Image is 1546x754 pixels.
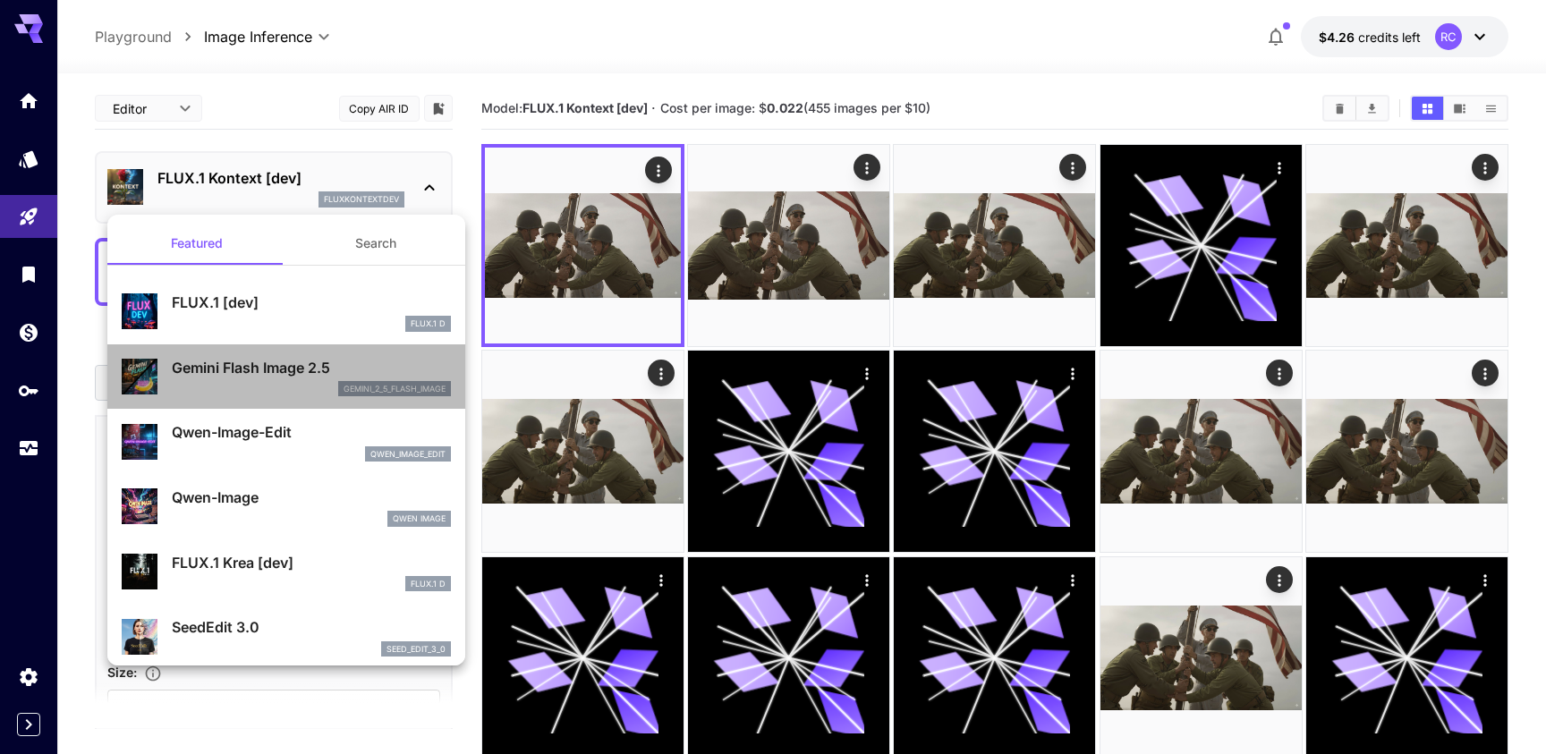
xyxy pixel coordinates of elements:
button: Search [286,222,465,265]
div: FLUX.1 [dev]FLUX.1 D [122,284,451,339]
p: qwen_image_edit [370,448,446,461]
div: SeedEdit 3.0seed_edit_3_0 [122,609,451,664]
div: Qwen-ImageQwen Image [122,479,451,534]
p: SeedEdit 3.0 [172,616,451,638]
p: Qwen-Image [172,487,451,508]
div: Qwen-Image-Editqwen_image_edit [122,414,451,469]
p: Qwen-Image-Edit [172,421,451,443]
div: FLUX.1 Krea [dev]FLUX.1 D [122,545,451,599]
p: Qwen Image [393,513,446,525]
p: FLUX.1 D [411,318,446,330]
p: Gemini Flash Image 2.5 [172,357,451,378]
div: Gemini Flash Image 2.5gemini_2_5_flash_image [122,350,451,404]
p: gemini_2_5_flash_image [344,383,446,395]
p: FLUX.1 D [411,578,446,590]
button: Featured [107,222,286,265]
p: seed_edit_3_0 [386,643,446,656]
p: FLUX.1 Krea [dev] [172,552,451,573]
p: FLUX.1 [dev] [172,292,451,313]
